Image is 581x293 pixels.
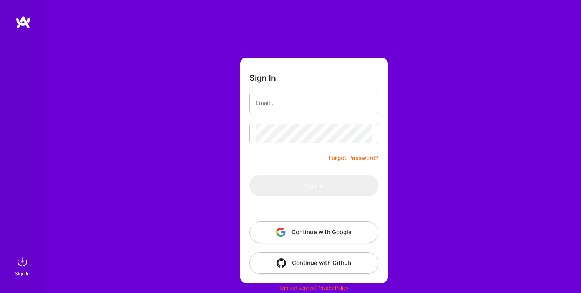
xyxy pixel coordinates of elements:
[277,258,286,268] img: icon
[15,254,30,270] img: sign in
[46,270,581,289] div: © 2025 ATeams Inc., All rights reserved.
[279,285,315,291] a: Terms of Service
[249,221,378,243] button: Continue with Google
[15,270,30,278] div: Sign In
[15,15,31,29] img: logo
[276,228,286,237] img: icon
[256,93,372,113] input: Email...
[249,252,378,274] button: Continue with Github
[317,285,349,291] a: Privacy Policy
[329,153,378,163] a: Forgot Password?
[249,73,276,83] h3: Sign In
[249,175,378,196] button: Sign In
[16,254,30,278] a: sign inSign In
[279,285,349,291] span: |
